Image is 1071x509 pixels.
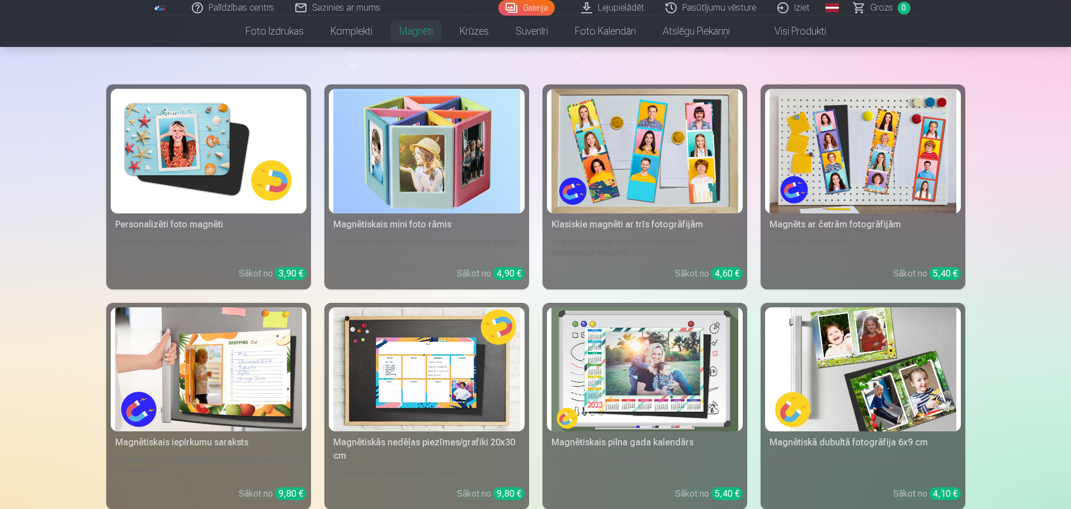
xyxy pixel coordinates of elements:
[329,218,525,231] div: Magnētiskais mini foto rāmis
[930,487,961,500] div: 4,10 €
[547,218,743,231] div: Klasiskie magnēti ar trīs fotogrāfijām
[542,84,747,289] a: Klasiskie magnēti ar trīs fotogrāfijāmKlasiskie magnēti ar trīs fotogrāfijāmSaglabājiet savas ska...
[457,267,525,280] div: Sākot no
[111,454,306,478] div: Saglabājiet savu pārtikas preču sarakstu parocīgu un sakārtotu
[329,467,525,478] div: Organizējiet savu aktivitāšu grafiku
[765,236,961,258] div: Vertikāls vinila magnēts ar fotogrāfiju
[675,267,743,280] div: Sākot no
[493,267,525,280] div: 4,90 €
[111,218,306,231] div: Personalizēti foto magnēti
[893,267,961,280] div: Sākot no
[711,267,743,280] div: 4,60 €
[275,487,306,500] div: 9,80 €
[111,236,306,258] div: Saglabājiet skaistākās atmiņas uz ledusskapja
[493,487,525,500] div: 9,80 €
[324,84,529,289] a: Magnētiskais mini foto rāmisMagnētiskais mini foto rāmisSaglabājiet savus iecienītākos mirkļus ko...
[115,89,302,213] img: Personalizēti foto magnēti
[930,267,961,280] div: 5,40 €
[711,487,743,500] div: 5,40 €
[115,307,302,432] img: Magnētiskais iepirkumu saraksts
[765,436,961,449] div: Magnētiskā dubultā fotogrāfija 6x9 cm
[329,236,525,258] div: Saglabājiet savus iecienītākos mirkļus košās krāsās
[502,16,562,47] a: Suvenīri
[870,1,893,15] span: Grozs
[446,16,502,47] a: Krūzes
[154,4,167,11] img: /fa1
[239,487,306,501] div: Sākot no
[111,436,306,449] div: Magnētiskais iepirkumu saraksts
[551,89,738,213] img: Klasiskie magnēti ar trīs fotogrāfijām
[232,16,317,47] a: Foto izdrukas
[239,267,306,280] div: Sākot no
[547,454,743,478] div: Sekojiet līdzi svarīgiem datumiem ērtā veidā
[893,487,961,501] div: Sākot no
[898,2,910,15] span: 0
[386,16,446,47] a: Magnēti
[761,84,965,289] a: Magnēts ar četrām fotogrāfijāmMagnēts ar četrām fotogrāfijāmVertikāls vinila magnēts ar fotogrāfi...
[329,436,525,463] div: Magnētiskās nedēļas piezīmes/grafiki 20x30 cm
[275,267,306,280] div: 3,90 €
[457,487,525,501] div: Sākot no
[770,307,956,432] img: Magnētiskā dubultā fotogrāfija 6x9 cm
[649,16,743,47] a: Atslēgu piekariņi
[743,16,839,47] a: Visi produkti
[765,454,961,478] div: Izbaudiet divas dārgas atmiņas uz ledusskapja
[551,307,738,432] img: Magnētiskais pilna gada kalendārs
[770,89,956,213] img: Magnēts ar četrām fotogrāfijām
[333,307,520,432] img: Magnētiskās nedēļas piezīmes/grafiki 20x30 cm
[765,218,961,231] div: Magnēts ar četrām fotogrāfijām
[547,236,743,258] div: Saglabājiet savas skaistākās atmiņas uz ledusskapja magnēta
[562,16,649,47] a: Foto kalendāri
[317,16,386,47] a: Komplekti
[675,487,743,501] div: Sākot no
[547,436,743,449] div: Magnētiskais pilna gada kalendārs
[333,89,520,213] img: Magnētiskais mini foto rāmis
[106,84,311,289] a: Personalizēti foto magnētiPersonalizēti foto magnētiSaglabājiet skaistākās atmiņas uz ledusskapja...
